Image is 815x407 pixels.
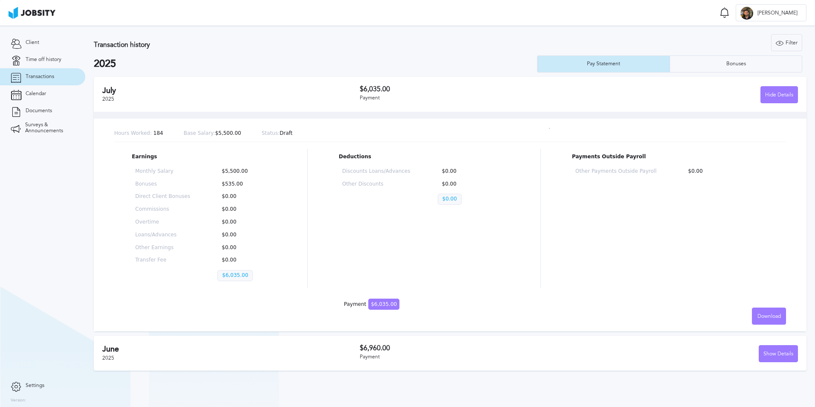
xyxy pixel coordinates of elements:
[184,131,241,137] p: $5,500.00
[217,181,272,187] p: $535.00
[438,194,462,205] p: $0.00
[339,154,509,160] p: Deductions
[360,85,579,93] h3: $6,035.00
[670,55,802,73] button: Bonuses
[760,86,798,103] button: Hide Details
[722,61,750,67] div: Bonuses
[438,169,506,174] p: $0.00
[26,91,46,97] span: Calendar
[217,257,272,263] p: $0.00
[217,245,272,251] p: $0.00
[217,219,272,225] p: $0.00
[26,383,44,389] span: Settings
[132,154,276,160] p: Earnings
[102,96,114,102] span: 2025
[26,57,61,63] span: Time off history
[761,87,798,104] div: Hide Details
[114,130,152,136] span: Hours Worked:
[217,169,272,174] p: $5,500.00
[26,74,54,80] span: Transactions
[135,206,190,212] p: Commissions
[342,169,410,174] p: Discounts Loans/Advances
[135,245,190,251] p: Other Earnings
[342,181,410,187] p: Other Discounts
[102,345,360,354] h2: June
[135,257,190,263] p: Transfer Fee
[135,219,190,225] p: Overtime
[94,58,537,70] h2: 2025
[684,169,765,174] p: $0.00
[772,35,802,52] div: Filter
[360,95,579,101] div: Payment
[771,34,802,51] button: Filter
[344,302,399,308] div: Payment
[360,354,579,360] div: Payment
[740,7,753,20] div: J
[11,398,26,403] label: Version:
[9,7,55,19] img: ab4bad089aa723f57921c736e9817d99.png
[759,345,798,362] button: Show Details
[135,194,190,200] p: Direct Client Bonuses
[217,270,253,281] p: $6,035.00
[135,232,190,238] p: Loans/Advances
[217,206,272,212] p: $0.00
[759,346,798,363] div: Show Details
[135,181,190,187] p: Bonuses
[438,181,506,187] p: $0.00
[736,4,806,21] button: J[PERSON_NAME]
[572,154,769,160] p: Payments Outside Payroll
[360,344,579,352] h3: $6,960.00
[217,194,272,200] p: $0.00
[752,308,786,325] button: Download
[102,355,114,361] span: 2025
[26,40,39,46] span: Client
[94,41,482,49] h3: Transaction history
[368,299,399,310] span: $6,035.00
[102,86,360,95] h2: July
[757,314,781,320] span: Download
[583,61,624,67] div: Pay Statement
[26,108,52,114] span: Documents
[537,55,670,73] button: Pay Statement
[262,131,293,137] p: Draft
[114,131,163,137] p: 184
[135,169,190,174] p: Monthly Salary
[184,130,215,136] span: Base Salary:
[217,232,272,238] p: $0.00
[575,169,656,174] p: Other Payments Outside Payroll
[25,122,75,134] span: Surveys & Announcements
[262,130,280,136] span: Status:
[753,10,802,16] span: [PERSON_NAME]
